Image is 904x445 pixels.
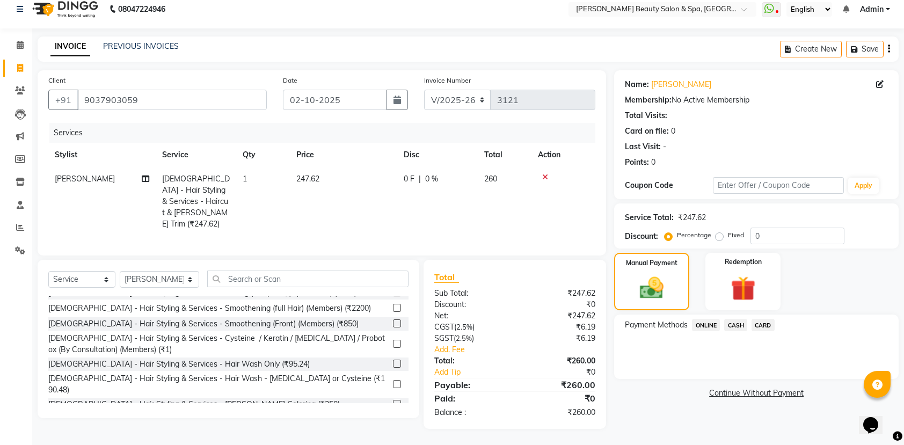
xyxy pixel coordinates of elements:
[48,90,78,110] button: +91
[780,41,842,57] button: Create New
[426,407,515,418] div: Balance :
[426,378,515,391] div: Payable:
[419,173,421,185] span: |
[48,359,310,370] div: [DEMOGRAPHIC_DATA] - Hair Styling & Services - Hair Wash Only (₹95.24)
[456,334,472,342] span: 2.5%
[625,110,667,121] div: Total Visits:
[426,392,515,405] div: Paid:
[48,333,389,355] div: [DEMOGRAPHIC_DATA] - Hair Styling & Services - Cysteine / Keratin / [MEDICAL_DATA] / Probotox (By...
[426,333,515,344] div: ( )
[625,79,649,90] div: Name:
[207,271,409,287] input: Search or Scan
[48,399,340,410] div: [DEMOGRAPHIC_DATA] - Hair Styling & Services - [PERSON_NAME] Coloring (₹250)
[625,94,672,106] div: Membership:
[425,173,438,185] span: 0 %
[713,177,844,194] input: Enter Offer / Coupon Code
[48,303,371,314] div: [DEMOGRAPHIC_DATA] - Hair Styling & Services - Smoothening (full Hair) (Members) (₹2200)
[48,318,359,330] div: [DEMOGRAPHIC_DATA] - Hair Styling & Services - Smoothening (Front) (Members) (₹850)
[677,230,711,240] label: Percentage
[243,174,247,184] span: 1
[725,257,762,267] label: Redemption
[625,94,888,106] div: No Active Membership
[848,178,879,194] button: Apply
[283,76,297,85] label: Date
[846,41,884,57] button: Save
[404,173,414,185] span: 0 F
[426,310,515,322] div: Net:
[434,333,454,343] span: SGST
[626,258,677,268] label: Manual Payment
[663,141,666,152] div: -
[625,141,661,152] div: Last Visit:
[478,143,531,167] th: Total
[531,143,595,167] th: Action
[55,174,115,184] span: [PERSON_NAME]
[296,174,319,184] span: 247.62
[625,319,688,331] span: Payment Methods
[49,123,603,143] div: Services
[515,288,603,299] div: ₹247.62
[236,143,290,167] th: Qty
[426,299,515,310] div: Discount:
[156,143,236,167] th: Service
[424,76,471,85] label: Invoice Number
[456,323,472,331] span: 2.5%
[515,355,603,367] div: ₹260.00
[48,373,389,396] div: [DEMOGRAPHIC_DATA] - Hair Styling & Services - Hair Wash - [MEDICAL_DATA] or Cysteine (₹190.48)
[632,274,671,302] img: _cash.svg
[515,407,603,418] div: ₹260.00
[162,174,230,229] span: [DEMOGRAPHIC_DATA] - Hair Styling & Services - Haircut & [PERSON_NAME] Trim (₹247.62)
[515,322,603,333] div: ₹6.19
[426,288,515,299] div: Sub Total:
[434,272,459,283] span: Total
[651,79,711,90] a: [PERSON_NAME]
[651,157,655,168] div: 0
[723,273,763,304] img: _gift.svg
[860,4,884,15] span: Admin
[515,392,603,405] div: ₹0
[625,180,712,191] div: Coupon Code
[515,333,603,344] div: ₹6.19
[103,41,179,51] a: PREVIOUS INVOICES
[728,230,744,240] label: Fixed
[515,378,603,391] div: ₹260.00
[515,299,603,310] div: ₹0
[859,402,893,434] iframe: chat widget
[616,388,896,399] a: Continue Without Payment
[48,76,65,85] label: Client
[752,319,775,331] span: CARD
[397,143,478,167] th: Disc
[290,143,397,167] th: Price
[625,126,669,137] div: Card on file:
[724,319,747,331] span: CASH
[625,157,649,168] div: Points:
[426,367,530,378] a: Add Tip
[77,90,267,110] input: Search by Name/Mobile/Email/Code
[515,310,603,322] div: ₹247.62
[692,319,720,331] span: ONLINE
[671,126,675,137] div: 0
[426,355,515,367] div: Total:
[50,37,90,56] a: INVOICE
[625,212,674,223] div: Service Total:
[434,322,454,332] span: CGST
[678,212,706,223] div: ₹247.62
[625,231,658,242] div: Discount:
[426,322,515,333] div: ( )
[48,143,156,167] th: Stylist
[484,174,497,184] span: 260
[426,344,603,355] a: Add. Fee
[530,367,604,378] div: ₹0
